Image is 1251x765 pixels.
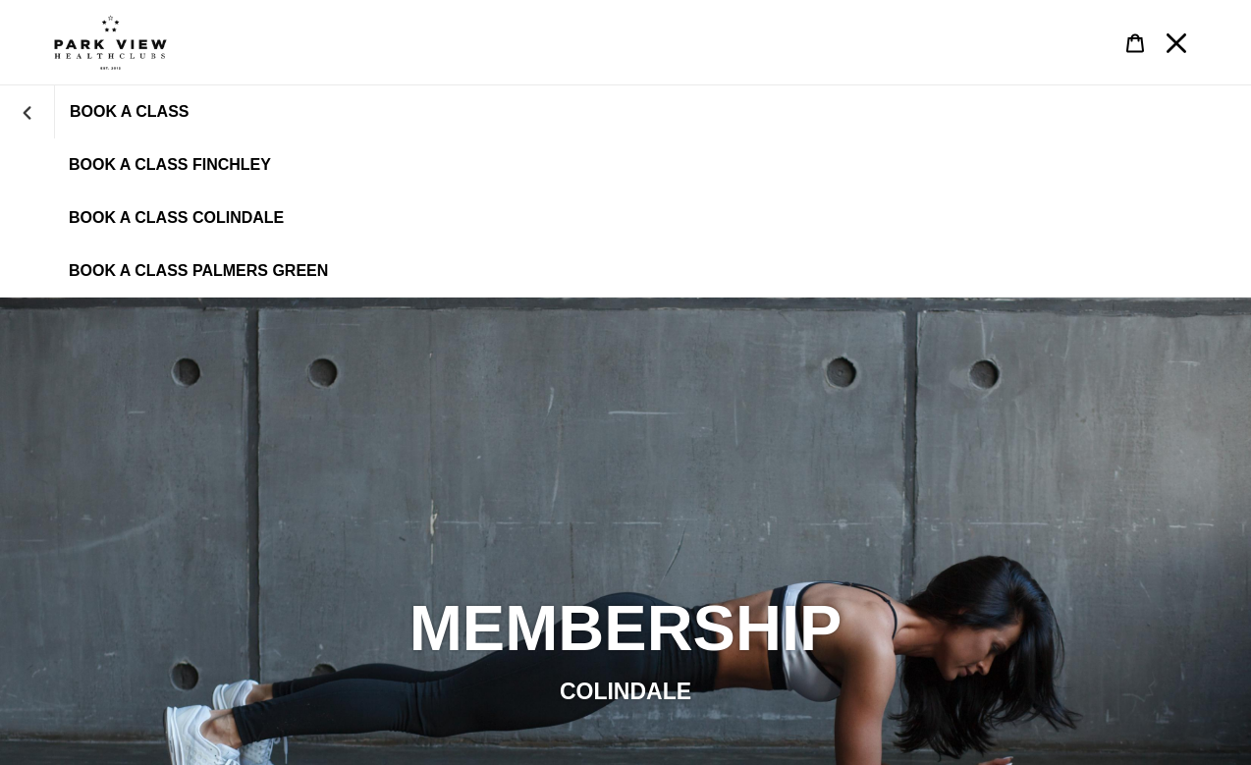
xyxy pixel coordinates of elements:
[69,209,284,227] span: BOOK A CLASS COLINDALE
[69,156,271,174] span: BOOK A CLASS FINCHLEY
[90,590,1161,667] h2: MEMBERSHIP
[70,103,189,121] span: BOOK A CLASS
[560,679,691,704] span: COLINDALE
[69,262,328,280] span: BOOK A CLASS PALMERS GREEN
[54,15,167,70] img: Park view health clubs is a gym near you.
[1156,22,1197,64] button: Menu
